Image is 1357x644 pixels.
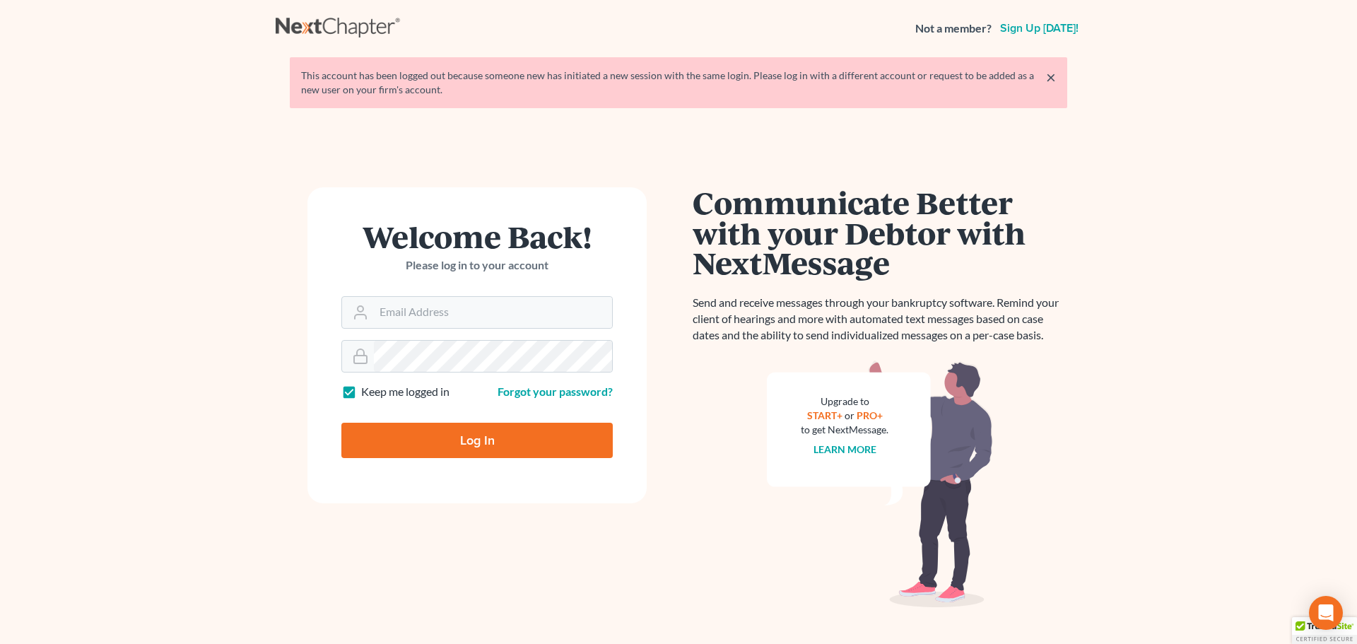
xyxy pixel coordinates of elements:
[801,394,888,409] div: Upgrade to
[341,257,613,274] p: Please log in to your account
[374,297,612,328] input: Email Address
[693,187,1067,278] h1: Communicate Better with your Debtor with NextMessage
[341,221,613,252] h1: Welcome Back!
[997,23,1081,34] a: Sign up [DATE]!
[807,409,842,421] a: START+
[845,409,854,421] span: or
[341,423,613,458] input: Log In
[801,423,888,437] div: to get NextMessage.
[915,21,992,37] strong: Not a member?
[361,384,450,400] label: Keep me logged in
[1309,596,1343,630] div: Open Intercom Messenger
[857,409,883,421] a: PRO+
[693,295,1067,344] p: Send and receive messages through your bankruptcy software. Remind your client of hearings and mo...
[498,385,613,398] a: Forgot your password?
[813,443,876,455] a: Learn more
[767,361,993,608] img: nextmessage_bg-59042aed3d76b12b5cd301f8e5b87938c9018125f34e5fa2b7a6b67550977c72.svg
[1046,69,1056,86] a: ×
[1292,617,1357,644] div: TrustedSite Certified
[301,69,1056,97] div: This account has been logged out because someone new has initiated a new session with the same lo...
